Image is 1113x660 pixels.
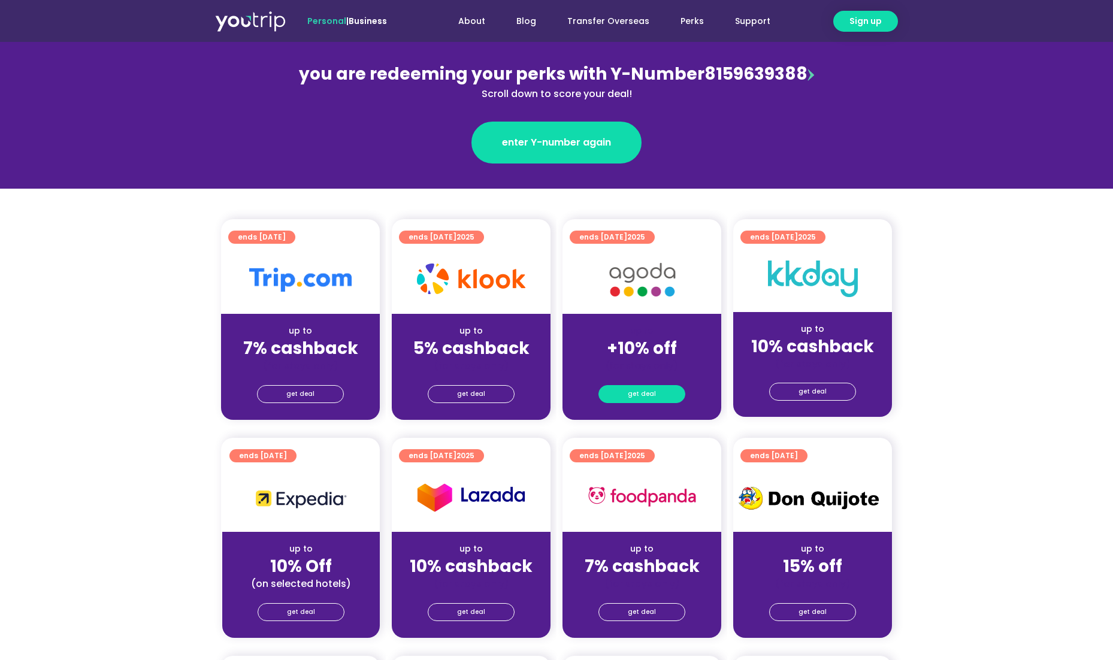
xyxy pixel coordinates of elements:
[628,604,656,620] span: get deal
[258,603,344,621] a: get deal
[849,15,882,28] span: Sign up
[769,603,856,621] a: get deal
[607,337,677,360] strong: +10% off
[243,337,358,360] strong: 7% cashback
[750,449,798,462] span: ends [DATE]
[628,386,656,402] span: get deal
[572,359,712,372] div: (for stays only)
[419,10,786,32] nav: Menu
[456,450,474,461] span: 2025
[740,449,807,462] a: ends [DATE]
[270,555,332,578] strong: 10% Off
[399,449,484,462] a: ends [DATE]2025
[833,11,898,32] a: Sign up
[456,232,474,242] span: 2025
[257,385,344,403] a: get deal
[401,543,541,555] div: up to
[232,577,370,590] div: (on selected hotels)
[743,358,882,370] div: (for stays only)
[627,232,645,242] span: 2025
[286,386,314,402] span: get deal
[570,231,655,244] a: ends [DATE]2025
[307,15,387,27] span: |
[428,603,515,621] a: get deal
[231,359,370,372] div: (for stays only)
[399,231,484,244] a: ends [DATE]2025
[502,135,611,150] span: enter Y-number again
[457,386,485,402] span: get deal
[401,325,541,337] div: up to
[409,231,474,244] span: ends [DATE]
[627,450,645,461] span: 2025
[665,10,719,32] a: Perks
[570,449,655,462] a: ends [DATE]2025
[287,604,315,620] span: get deal
[572,577,712,590] div: (for stays only)
[798,232,816,242] span: 2025
[349,15,387,27] a: Business
[769,383,856,401] a: get deal
[598,385,685,403] a: get deal
[579,449,645,462] span: ends [DATE]
[501,10,552,32] a: Blog
[743,323,882,335] div: up to
[401,359,541,372] div: (for stays only)
[750,231,816,244] span: ends [DATE]
[598,603,685,621] a: get deal
[743,543,882,555] div: up to
[783,555,842,578] strong: 15% off
[799,604,827,620] span: get deal
[579,231,645,244] span: ends [DATE]
[428,385,515,403] a: get deal
[719,10,786,32] a: Support
[471,122,642,164] a: enter Y-number again
[231,325,370,337] div: up to
[401,577,541,590] div: (for stays only)
[307,15,346,27] span: Personal
[297,87,816,101] div: Scroll down to score your deal!
[631,325,653,337] span: up to
[413,337,530,360] strong: 5% cashback
[457,604,485,620] span: get deal
[238,231,286,244] span: ends [DATE]
[297,62,816,101] div: 8159639388
[299,62,704,86] span: you are redeeming your perks with Y-Number
[585,555,700,578] strong: 7% cashback
[443,10,501,32] a: About
[410,555,533,578] strong: 10% cashback
[799,383,827,400] span: get deal
[409,449,474,462] span: ends [DATE]
[552,10,665,32] a: Transfer Overseas
[740,231,825,244] a: ends [DATE]2025
[751,335,874,358] strong: 10% cashback
[572,543,712,555] div: up to
[239,449,287,462] span: ends [DATE]
[228,231,295,244] a: ends [DATE]
[232,543,370,555] div: up to
[229,449,297,462] a: ends [DATE]
[743,577,882,590] div: (for stays only)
